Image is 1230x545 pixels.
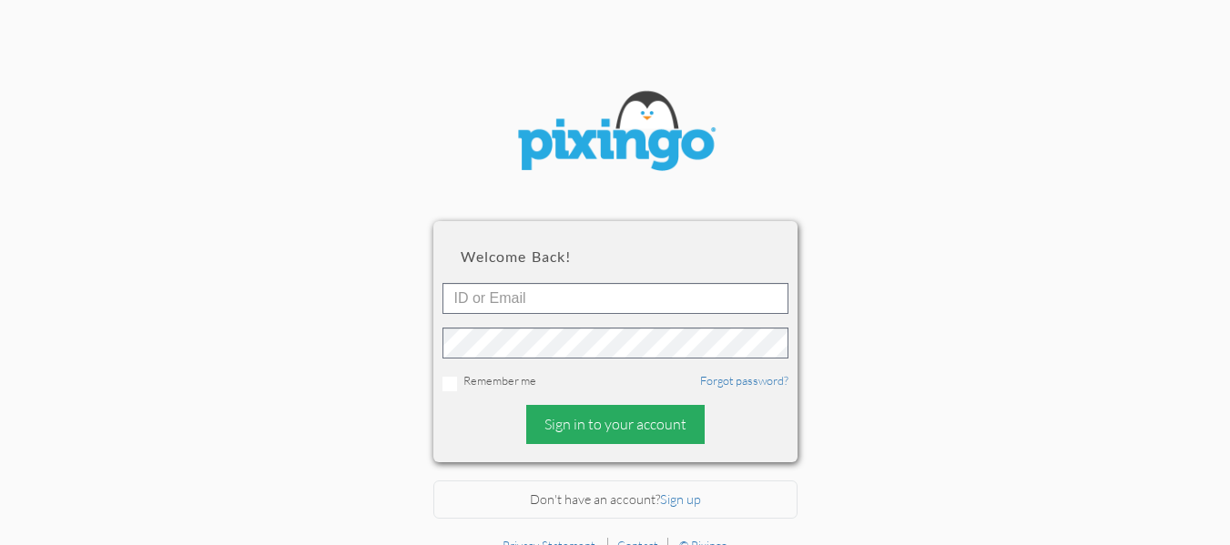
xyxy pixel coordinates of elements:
[461,248,770,265] h2: Welcome back!
[700,373,788,388] a: Forgot password?
[442,372,788,391] div: Remember me
[433,480,798,520] div: Don't have an account?
[660,491,701,507] a: Sign up
[1229,544,1230,545] iframe: Chat
[442,283,788,314] input: ID or Email
[506,82,725,185] img: pixingo logo
[526,405,705,444] div: Sign in to your account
